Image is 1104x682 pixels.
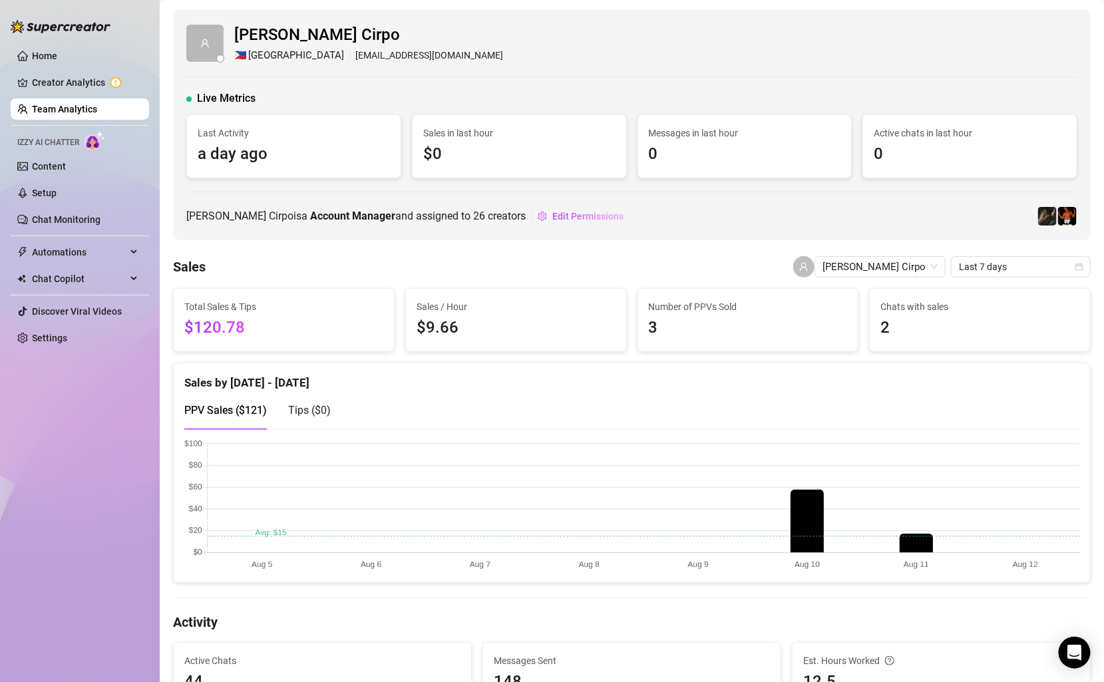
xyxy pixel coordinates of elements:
span: 2 [880,315,1079,341]
h4: Sales [173,257,206,276]
a: Settings [32,333,67,343]
span: setting [538,212,547,221]
a: Chat Monitoring [32,214,100,225]
span: Messages Sent [494,653,770,668]
div: Est. Hours Worked [803,653,1079,668]
span: Sales / Hour [417,299,616,314]
span: Last Activity [198,126,390,140]
span: Live Metrics [197,90,256,106]
div: [EMAIL_ADDRESS][DOMAIN_NAME] [234,48,503,64]
span: 🇵🇭 [234,48,247,64]
span: [GEOGRAPHIC_DATA] [248,48,344,64]
span: Active chats in last hour [874,126,1066,140]
button: Edit Permissions [537,206,624,227]
span: $0 [423,142,616,167]
a: Discover Viral Videos [32,306,122,317]
a: Content [32,161,66,172]
span: Mary Apple Cirpo [823,257,938,277]
img: Matty [1038,207,1057,226]
span: Messages in last hour [649,126,841,140]
img: AI Chatter [85,131,105,150]
span: 0 [874,142,1066,167]
span: $9.66 [417,315,616,341]
span: Automations [32,242,126,263]
a: Setup [32,188,57,198]
span: Edit Permissions [552,211,624,222]
span: Chats with sales [880,299,1079,314]
span: 0 [649,142,841,167]
a: Home [32,51,57,61]
span: thunderbolt [17,247,28,257]
span: [PERSON_NAME] Cirpo [234,23,503,48]
span: Total Sales & Tips [184,299,383,314]
span: calendar [1075,263,1083,271]
span: Active Chats [184,653,460,668]
span: 3 [649,315,848,341]
div: Open Intercom Messenger [1059,637,1091,669]
span: PPV Sales ( $121 ) [184,404,267,417]
span: question-circle [885,653,894,668]
h4: Activity [173,613,1091,631]
span: Last 7 days [959,257,1083,277]
span: Number of PPVs Sold [649,299,848,314]
img: logo-BBDzfeDw.svg [11,20,110,33]
span: Chat Copilot [32,268,126,289]
span: user [200,39,210,48]
span: 26 [473,210,485,222]
span: user [799,262,809,271]
span: $120.78 [184,315,383,341]
div: Sales by [DATE] - [DATE] [184,363,1079,392]
b: Account Manager [310,210,395,222]
a: Team Analytics [32,104,97,114]
img: Mario [1058,207,1077,226]
span: a day ago [198,142,390,167]
span: Tips ( $0 ) [288,404,331,417]
a: Creator Analytics exclamation-circle [32,72,138,93]
span: Sales in last hour [423,126,616,140]
span: [PERSON_NAME] Cirpo is a and assigned to creators [186,208,526,224]
img: Chat Copilot [17,274,26,283]
span: Izzy AI Chatter [17,136,79,149]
